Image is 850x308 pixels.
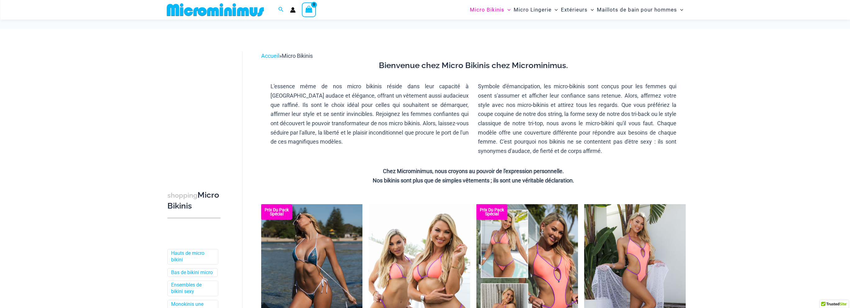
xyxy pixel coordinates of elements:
font: L'essence même de nos micro bikinis réside dans leur capacité à [GEOGRAPHIC_DATA] audace et éléga... [270,83,469,145]
a: Maillots de bain pour hommesMenu BasculerMenu Basculer [595,2,685,18]
font: Extérieurs [561,7,588,13]
span: Menu Basculer [677,2,683,18]
nav: Navigation du site [467,1,686,19]
font: Nos bikinis sont plus que de simples vêtements ; ils sont une véritable déclaration. [373,177,574,184]
iframe: TrustedSite Certified [167,46,223,171]
a: Hauts de micro bikini [171,250,213,263]
a: Ensembles de bikini sexy [171,282,213,295]
a: Lien vers l'icône de recherche [278,6,284,14]
span: Menu Basculer [552,2,558,18]
font: Bienvenue chez Micro Bikinis chez Microminimus. [379,61,568,70]
a: Bas de bikini micro [171,269,213,276]
font: Ensembles de bikini sexy [171,282,202,294]
font: Bas de bikini micro [171,269,213,275]
a: Micro LingerieMenu BasculerMenu Basculer [512,2,559,18]
font: Hauts de micro bikini [171,250,204,263]
a: ExtérieursMenu BasculerMenu Basculer [559,2,595,18]
span: Menu Basculer [588,2,594,18]
font: Prix du pack spécial [480,207,504,216]
a: Accueil [261,53,279,59]
a: Micro BikinisMenu BasculerMenu Basculer [468,2,512,18]
font: Micro Bikinis [282,53,313,59]
font: Chez Microminimus, nous croyons au pouvoir de l'expression personnelle. [383,168,564,174]
font: Symbole d'émancipation, les micro-bikinis sont conçus pour les femmes qui osent s'assumer et affi... [478,83,676,154]
font: Micro Lingerie [514,7,552,13]
font: Micro Bikinis [167,190,219,210]
img: LOGO DE LA BOUTIQUE MM À PLAT [164,3,266,17]
font: » [279,53,282,59]
a: Lien vers l'icône du compte [290,7,296,13]
a: Voir le panier, vide [302,2,316,17]
span: Menu Basculer [504,2,511,18]
font: Prix du pack spécial [265,207,289,216]
font: Maillots de bain pour hommes [597,7,677,13]
font: Micro Bikinis [470,7,504,13]
font: shopping [167,191,198,199]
